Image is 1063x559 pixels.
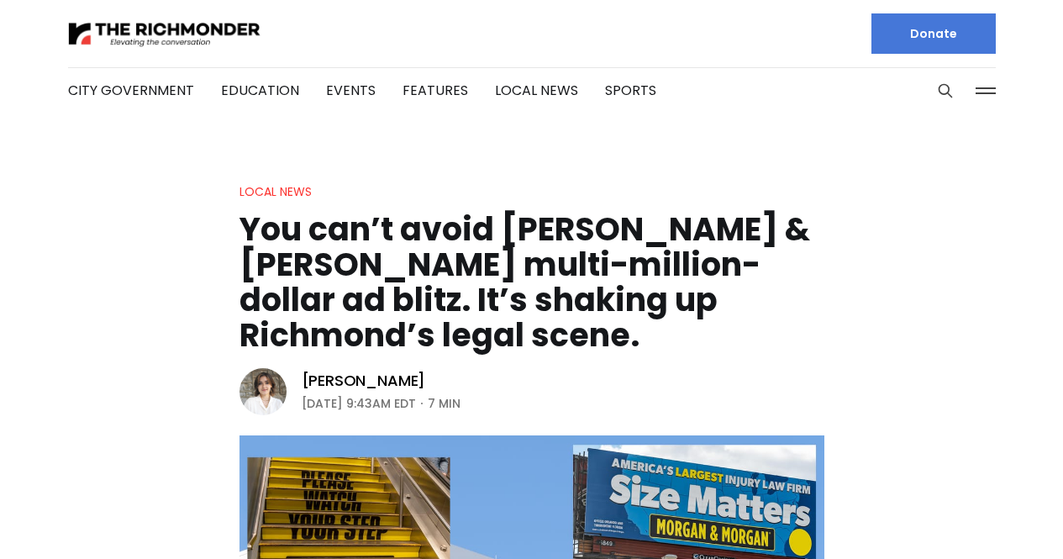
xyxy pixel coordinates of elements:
iframe: portal-trigger [921,477,1063,559]
a: Local News [239,183,312,200]
img: Eleanor Shaw [239,368,287,415]
a: Local News [495,81,578,100]
h1: You can’t avoid [PERSON_NAME] & [PERSON_NAME] multi-million-dollar ad blitz. It’s shaking up Rich... [239,212,824,353]
img: The Richmonder [68,19,261,49]
a: City Government [68,81,194,100]
a: Donate [871,13,996,54]
a: Features [403,81,468,100]
span: 7 min [428,393,460,414]
a: Events [326,81,376,100]
a: [PERSON_NAME] [302,371,426,391]
a: Sports [605,81,656,100]
time: [DATE] 9:43AM EDT [302,393,416,414]
a: Education [221,81,299,100]
button: Search this site [933,78,958,103]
